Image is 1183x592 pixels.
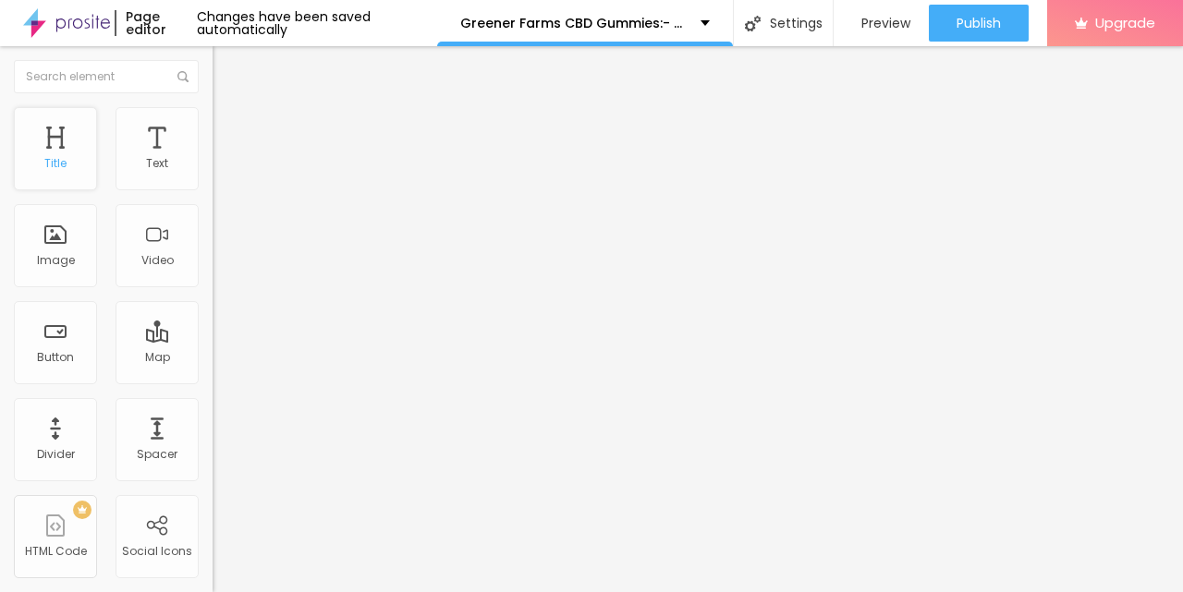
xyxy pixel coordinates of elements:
div: Title [44,157,67,170]
div: Map [145,351,170,364]
span: Preview [861,16,910,30]
span: Upgrade [1095,15,1155,30]
div: Spacer [137,448,177,461]
div: Image [37,254,75,267]
div: Page editor [115,10,196,36]
button: Publish [929,5,1029,42]
iframe: Editor [213,46,1183,592]
div: Video [141,254,174,267]
div: HTML Code [25,545,87,558]
input: Search element [14,60,199,93]
span: Publish [957,16,1001,30]
button: Preview [834,5,929,42]
div: Social Icons [122,545,192,558]
div: Button [37,351,74,364]
div: Divider [37,448,75,461]
img: Icone [745,16,761,31]
div: Text [146,157,168,170]
p: Greener Farms CBD Gummies:- A Tasty Way to Wellness, Effectiveness & User Experiences! [460,17,687,30]
img: Icone [177,71,189,82]
div: Changes have been saved automatically [197,10,437,36]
